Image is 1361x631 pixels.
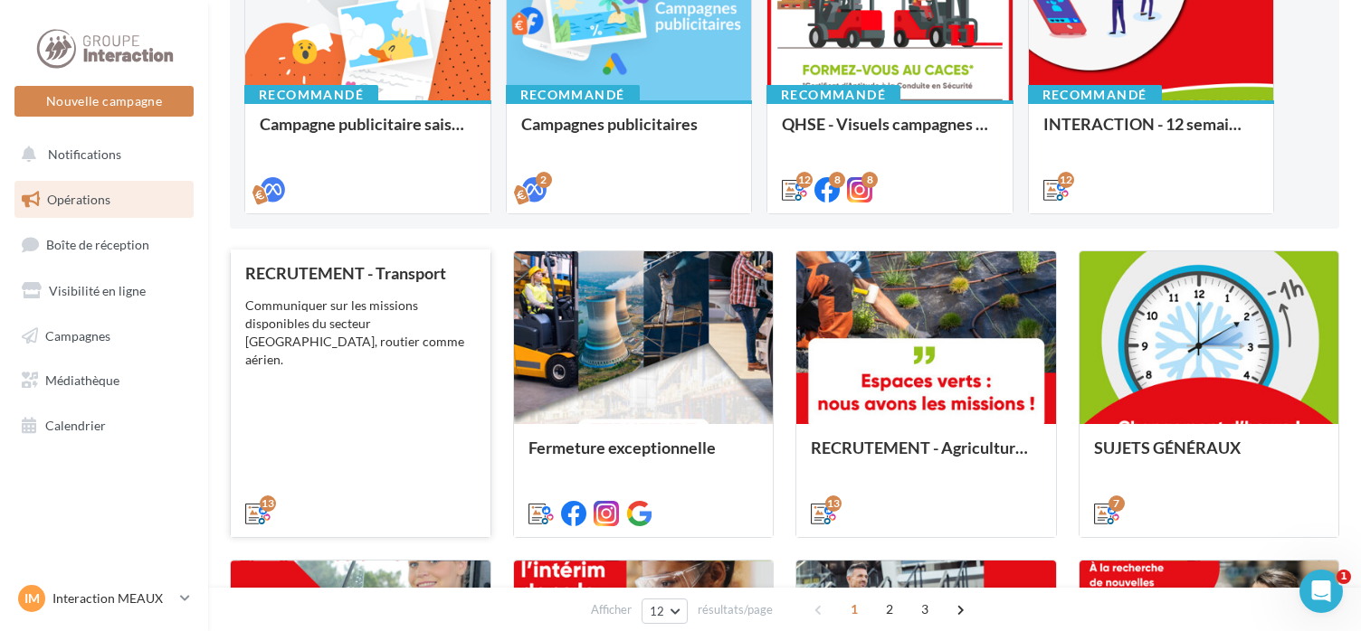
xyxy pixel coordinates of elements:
[1028,85,1162,105] div: Recommandé
[11,136,190,174] button: Notifications
[45,372,119,388] span: Médiathèque
[49,283,146,298] span: Visibilité en ligne
[11,362,197,400] a: Médiathèque
[796,172,813,188] div: 12
[536,172,552,188] div: 2
[260,495,276,512] div: 13
[811,438,1042,475] div: RECRUTEMENT - Agriculture / Espaces verts
[260,115,476,151] div: Campagne publicitaire saisonniers
[875,595,904,624] span: 2
[11,317,197,355] a: Campagnes
[48,146,121,162] span: Notifications
[14,86,194,117] button: Nouvelle campagne
[861,172,878,188] div: 8
[825,495,842,512] div: 13
[46,237,149,252] span: Boîte de réception
[14,581,194,616] a: IM Interaction MEAUX
[11,272,197,310] a: Visibilité en ligne
[11,181,197,219] a: Opérations
[591,601,632,618] span: Afficher
[840,595,869,624] span: 1
[1058,172,1074,188] div: 12
[1109,495,1125,512] div: 7
[521,115,738,151] div: Campagnes publicitaires
[829,172,845,188] div: 8
[245,297,476,369] div: Communiquer sur les missions disponibles du secteur [GEOGRAPHIC_DATA], routier comme aérien.
[766,85,900,105] div: Recommandé
[910,595,939,624] span: 3
[245,264,476,282] div: RECRUTEMENT - Transport
[642,598,688,624] button: 12
[1043,115,1260,151] div: INTERACTION - 12 semaines de publication
[24,589,40,607] span: IM
[1094,438,1325,475] div: SUJETS GÉNÉRAUX
[11,225,197,264] a: Boîte de réception
[506,85,640,105] div: Recommandé
[782,115,998,151] div: QHSE - Visuels campagnes siège
[650,604,665,618] span: 12
[47,192,110,207] span: Opérations
[698,601,773,618] span: résultats/page
[52,589,173,607] p: Interaction MEAUX
[11,407,197,445] a: Calendrier
[45,418,106,433] span: Calendrier
[1337,570,1351,584] span: 1
[528,438,759,475] div: Fermeture exceptionnelle
[45,327,110,343] span: Campagnes
[244,85,378,105] div: Recommandé
[1299,570,1343,613] iframe: Intercom live chat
